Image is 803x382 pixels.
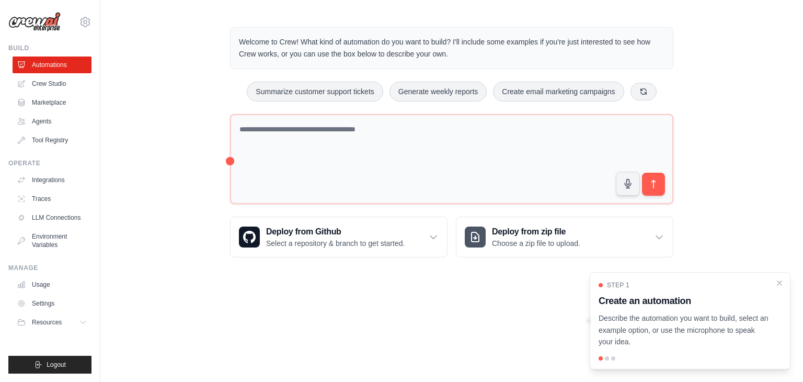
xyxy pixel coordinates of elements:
p: Welcome to Crew! What kind of automation do you want to build? I'll include some examples if you'... [239,36,664,60]
a: Tool Registry [13,132,91,149]
span: Step 1 [607,281,629,289]
p: Choose a zip file to upload. [492,238,580,249]
button: Resources [13,314,91,331]
a: Integrations [13,172,91,188]
div: Build [8,44,91,52]
h3: Deploy from Github [266,226,405,238]
a: Traces [13,190,91,207]
button: Logout [8,356,91,374]
p: Describe the automation you want to build, select an example option, or use the microphone to spe... [599,312,769,348]
a: LLM Connections [13,209,91,226]
a: Marketplace [13,94,91,111]
a: Agents [13,113,91,130]
h3: Deploy from zip file [492,226,580,238]
a: Usage [13,276,91,293]
button: Close walkthrough [775,279,784,287]
img: Logo [8,12,61,32]
iframe: Chat Widget [751,332,803,382]
button: Summarize customer support tickets [247,82,383,102]
h3: Create an automation [599,294,769,308]
p: Select a repository & branch to get started. [266,238,405,249]
button: Create email marketing campaigns [493,82,624,102]
a: Crew Studio [13,75,91,92]
div: Operate [8,159,91,167]
button: Generate weekly reports [389,82,487,102]
a: Environment Variables [13,228,91,253]
a: Settings [13,295,91,312]
div: Manage [8,264,91,272]
span: Logout [47,361,66,369]
span: Resources [32,318,62,327]
a: Automations [13,57,91,73]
